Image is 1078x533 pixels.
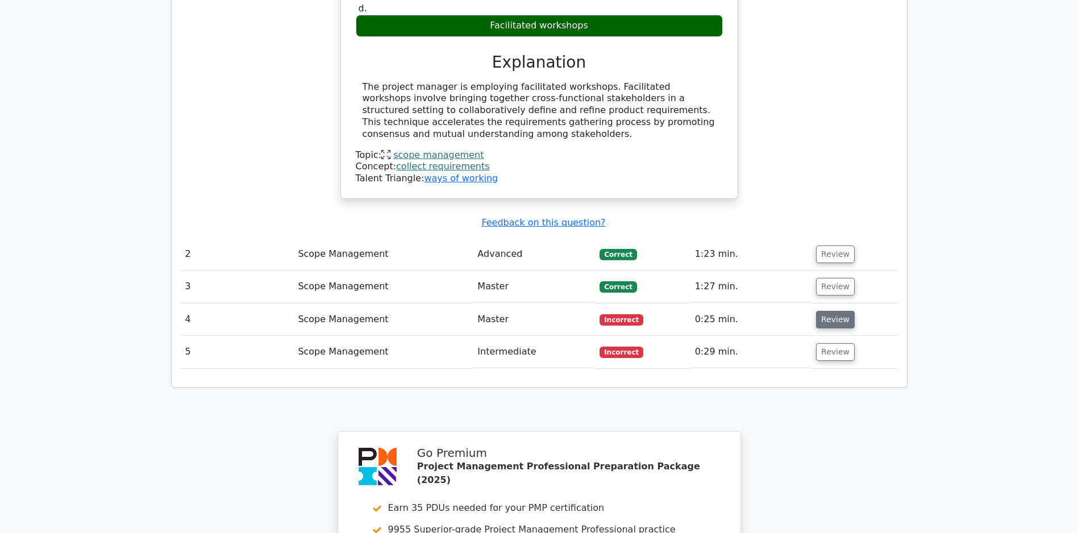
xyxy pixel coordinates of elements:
[293,270,473,303] td: Scope Management
[473,336,595,368] td: Intermediate
[481,217,605,228] a: Feedback on this question?
[473,270,595,303] td: Master
[356,149,723,161] div: Topic:
[181,270,294,303] td: 3
[816,278,855,295] button: Review
[816,343,855,361] button: Review
[396,161,490,172] a: collect requirements
[600,347,643,358] span: Incorrect
[473,303,595,336] td: Master
[690,303,811,336] td: 0:25 min.
[393,149,484,160] a: scope management
[181,238,294,270] td: 2
[293,336,473,368] td: Scope Management
[690,336,811,368] td: 0:29 min.
[600,249,636,260] span: Correct
[363,81,716,140] div: The project manager is employing facilitated workshops. Facilitated workshops involve bringing to...
[359,3,367,14] span: d.
[363,53,716,72] h3: Explanation
[816,245,855,263] button: Review
[473,238,595,270] td: Advanced
[424,173,498,184] a: ways of working
[293,238,473,270] td: Scope Management
[690,238,811,270] td: 1:23 min.
[181,336,294,368] td: 5
[356,15,723,37] div: Facilitated workshops
[356,161,723,173] div: Concept:
[690,270,811,303] td: 1:27 min.
[816,311,855,328] button: Review
[600,281,636,293] span: Correct
[600,314,643,326] span: Incorrect
[181,303,294,336] td: 4
[356,149,723,185] div: Talent Triangle:
[293,303,473,336] td: Scope Management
